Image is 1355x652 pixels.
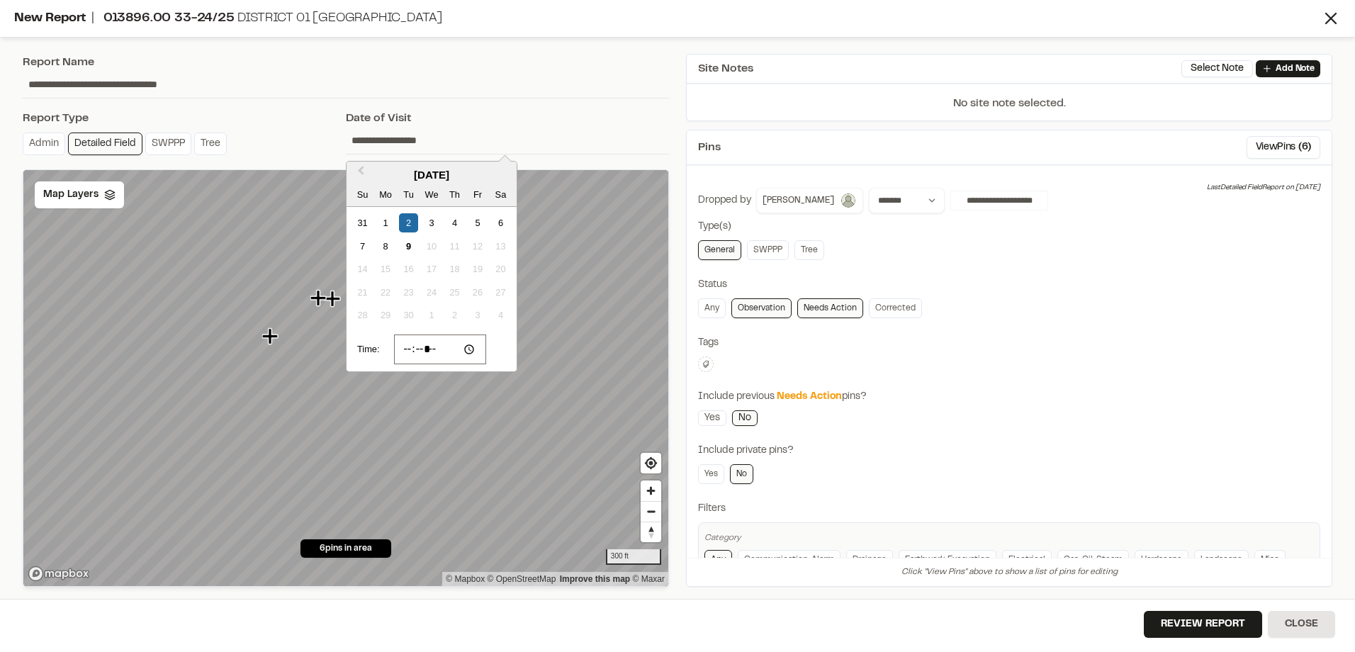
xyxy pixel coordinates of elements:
[23,170,668,586] canvas: Map
[687,558,1332,586] div: Click "View Pins" above to show a list of pins for editing
[1144,611,1262,638] button: Review Report
[641,453,661,473] button: Find my location
[641,501,661,522] button: Zoom out
[698,335,1320,351] div: Tags
[794,240,824,260] a: Tree
[698,443,1320,459] div: Include private pins?
[698,356,714,372] button: Edit Tags
[103,13,235,24] span: 013896.00 33-24/25
[899,550,996,570] a: Earthwork Excavation
[1207,182,1320,193] div: Last Detailed Field Report on [DATE]
[698,240,741,260] a: General
[1135,550,1188,570] a: Hardscape
[698,139,721,156] span: Pins
[23,110,346,127] div: Report Type
[23,54,669,71] div: Report Name
[698,501,1320,517] div: Filters
[14,9,1321,28] div: New Report
[1268,611,1335,638] button: Close
[777,393,842,401] span: Needs Action
[730,464,753,484] a: No
[698,219,1320,235] div: Type(s)
[747,240,789,260] a: SWPPP
[738,550,840,570] a: Communication, Alarm
[606,549,661,565] div: 300 ft
[641,480,661,501] button: Zoom in
[560,574,630,584] a: Map feedback
[237,13,442,24] span: District 01 [GEOGRAPHIC_DATA]
[1254,550,1286,570] a: Misc
[1057,550,1129,570] a: Gas, Oil, Steam
[1247,136,1320,159] button: ViewPins (6)
[320,542,372,555] span: 6 pins in area
[325,290,343,308] div: Map marker
[145,133,191,155] a: SWPPP
[840,192,857,209] img: Jeb Crews
[488,574,556,584] a: OpenStreetMap
[731,298,792,318] a: Observation
[1276,62,1315,75] p: Add Note
[446,574,485,584] a: Mapbox
[704,532,1314,544] div: Category
[262,327,281,346] div: Map marker
[797,298,863,318] a: Needs Action
[641,522,661,542] button: Reset bearing to north
[698,193,751,208] div: Dropped by
[1298,140,1311,155] span: ( 6 )
[632,574,665,584] a: Maxar
[732,410,758,426] a: No
[846,550,893,570] a: Drainage
[1194,550,1249,570] a: Landscape
[698,464,724,484] a: Yes
[756,188,863,213] button: [PERSON_NAME]
[641,502,661,522] span: Zoom out
[1002,550,1052,570] a: Electrical
[763,194,834,207] span: [PERSON_NAME]
[698,389,1320,405] div: Include previous pins?
[698,298,726,318] a: Any
[194,133,227,155] a: Tree
[346,110,669,127] div: Date of Visit
[687,95,1332,120] p: No site note selected.
[1181,60,1253,77] button: Select Note
[869,298,922,318] a: Corrected
[704,550,732,570] a: Any
[698,60,753,77] span: Site Notes
[698,410,726,426] a: Yes
[698,277,1320,293] div: Status
[310,289,329,308] div: Map marker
